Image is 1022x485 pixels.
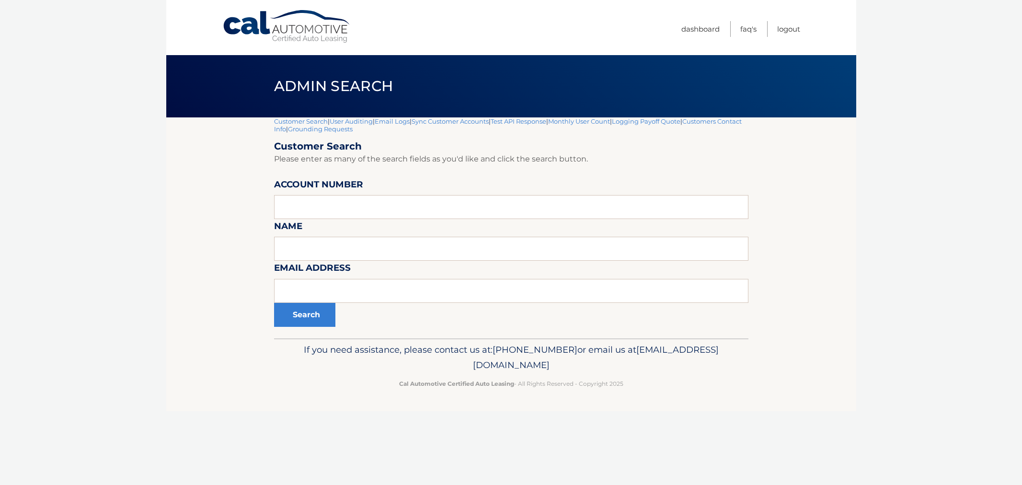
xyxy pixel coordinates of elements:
a: User Auditing [330,117,373,125]
label: Name [274,219,302,237]
button: Search [274,303,335,327]
a: Sync Customer Accounts [412,117,489,125]
label: Email Address [274,261,351,278]
h2: Customer Search [274,140,748,152]
a: FAQ's [740,21,757,37]
label: Account Number [274,177,363,195]
p: - All Rights Reserved - Copyright 2025 [280,379,742,389]
div: | | | | | | | | [274,117,748,338]
a: Customer Search [274,117,328,125]
a: Email Logs [375,117,410,125]
a: Cal Automotive [222,10,352,44]
a: Dashboard [681,21,720,37]
a: Monthly User Count [548,117,610,125]
span: Admin Search [274,77,393,95]
span: [PHONE_NUMBER] [493,344,577,355]
strong: Cal Automotive Certified Auto Leasing [399,380,514,387]
a: Customers Contact Info [274,117,742,133]
p: Please enter as many of the search fields as you'd like and click the search button. [274,152,748,166]
p: If you need assistance, please contact us at: or email us at [280,342,742,373]
a: Grounding Requests [288,125,353,133]
a: Logging Payoff Quote [612,117,680,125]
a: Test API Response [491,117,546,125]
a: Logout [777,21,800,37]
